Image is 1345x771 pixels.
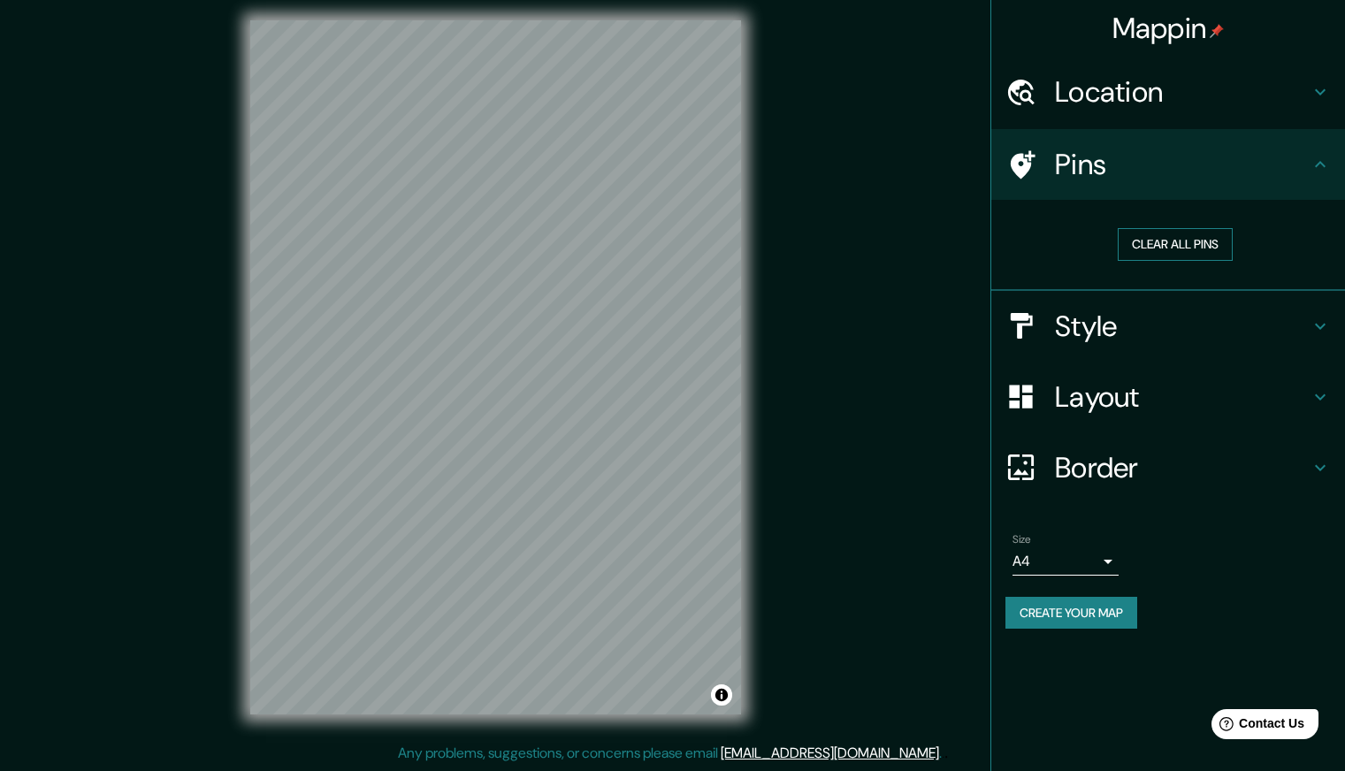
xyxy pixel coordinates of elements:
[1055,309,1310,344] h4: Style
[1055,74,1310,110] h4: Location
[991,362,1345,432] div: Layout
[1013,531,1031,546] label: Size
[944,743,948,764] div: .
[250,20,741,714] canvas: Map
[1055,379,1310,415] h4: Layout
[991,432,1345,503] div: Border
[1112,11,1225,46] h4: Mappin
[1055,147,1310,182] h4: Pins
[398,743,942,764] p: Any problems, suggestions, or concerns please email .
[1210,24,1224,38] img: pin-icon.png
[1118,228,1233,261] button: Clear all pins
[1055,450,1310,485] h4: Border
[942,743,944,764] div: .
[991,291,1345,362] div: Style
[1013,547,1119,576] div: A4
[1188,702,1326,752] iframe: Help widget launcher
[721,744,939,762] a: [EMAIL_ADDRESS][DOMAIN_NAME]
[711,684,732,706] button: Toggle attribution
[991,57,1345,127] div: Location
[991,129,1345,200] div: Pins
[1005,597,1137,630] button: Create your map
